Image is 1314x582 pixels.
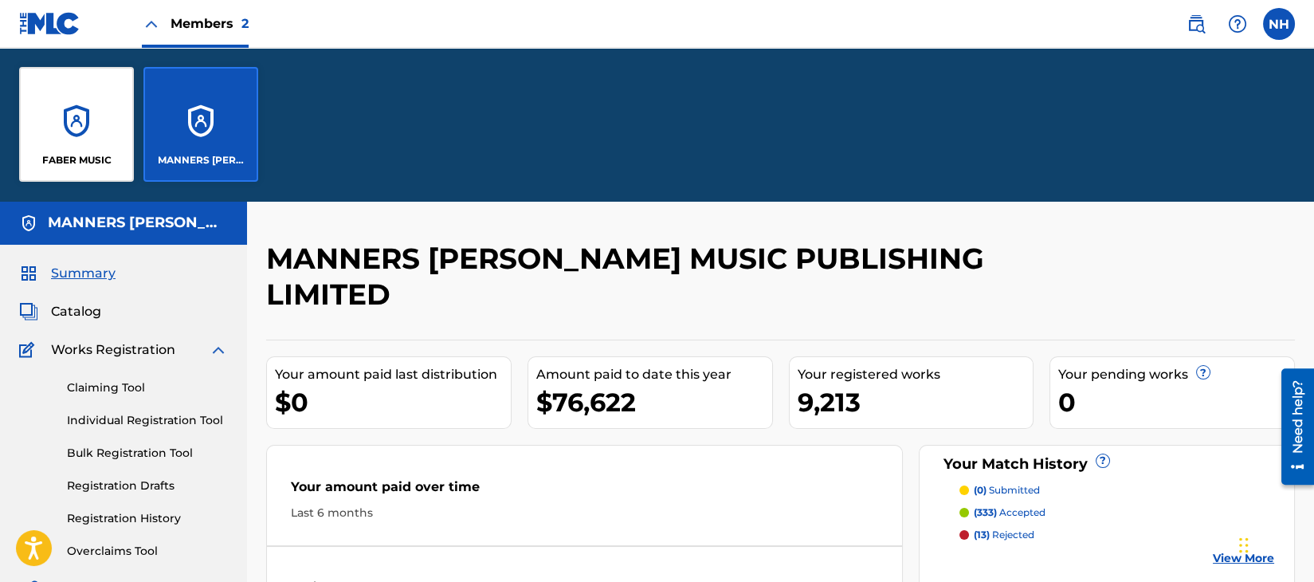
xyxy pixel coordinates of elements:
[1096,454,1109,467] span: ?
[939,454,1274,475] div: Your Match History
[1269,363,1314,491] iframe: Resource Center
[67,543,228,560] a: Overclaims Tool
[974,484,986,496] span: (0)
[143,67,258,182] a: AccountsMANNERS [PERSON_NAME] MUSIC PUBLISHING LIMITED
[959,483,1274,497] a: (0) submitted
[19,67,134,182] a: AccountsFABER MUSIC
[1187,14,1206,33] img: search
[19,264,116,283] a: SummarySummary
[536,365,772,384] div: Amount paid to date this year
[266,241,1058,313] h2: MANNERS [PERSON_NAME] MUSIC PUBLISHING LIMITED
[536,384,772,420] div: $76,622
[142,14,161,33] img: Close
[1239,521,1249,569] div: Drag
[241,16,249,31] span: 2
[275,365,511,384] div: Your amount paid last distribution
[19,12,80,35] img: MLC Logo
[291,505,878,521] div: Last 6 months
[67,445,228,462] a: Bulk Registration Tool
[51,264,116,283] span: Summary
[974,528,1034,542] p: rejected
[1180,8,1212,40] a: Public Search
[1058,365,1294,384] div: Your pending works
[974,506,997,518] span: (333)
[19,214,38,233] img: Accounts
[798,384,1034,420] div: 9,213
[42,153,112,167] p: FABER MUSIC
[974,483,1040,497] p: submitted
[19,340,40,360] img: Works Registration
[959,528,1274,542] a: (13) rejected
[19,264,38,283] img: Summary
[158,153,245,167] p: MANNERS MCDADE MUSIC PUBLISHING LIMITED
[171,14,249,33] span: Members
[19,302,101,321] a: CatalogCatalog
[1213,550,1274,567] a: View More
[1234,505,1314,582] iframe: Chat Widget
[1058,384,1294,420] div: 0
[291,478,878,505] div: Your amount paid over time
[798,365,1034,384] div: Your registered works
[1263,8,1295,40] div: User Menu
[1222,8,1253,40] div: Help
[51,302,101,321] span: Catalog
[959,505,1274,520] a: (333) accepted
[209,340,228,360] img: expand
[67,412,228,429] a: Individual Registration Tool
[67,478,228,494] a: Registration Drafts
[48,214,228,232] h5: MANNERS MCDADE MUSIC PUBLISHING LIMITED
[67,379,228,396] a: Claiming Tool
[974,529,990,541] span: (13)
[67,510,228,527] a: Registration History
[1228,14,1247,33] img: help
[51,340,175,360] span: Works Registration
[1197,366,1210,379] span: ?
[19,302,38,321] img: Catalog
[275,384,511,420] div: $0
[974,505,1045,520] p: accepted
